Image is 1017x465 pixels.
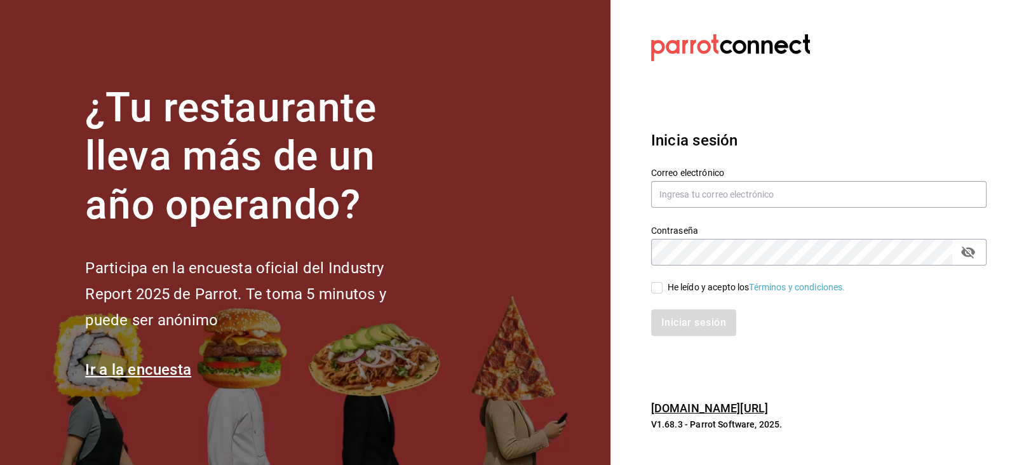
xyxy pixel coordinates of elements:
[85,255,428,333] h2: Participa en la encuesta oficial del Industry Report 2025 de Parrot. Te toma 5 minutos y puede se...
[651,226,987,234] label: Contraseña
[749,282,845,292] a: Términos y condiciones.
[85,361,191,379] a: Ir a la encuesta
[957,241,979,263] button: passwordField
[651,401,768,415] a: [DOMAIN_NAME][URL]
[668,281,845,294] div: He leído y acepto los
[651,181,987,208] input: Ingresa tu correo electrónico
[651,168,987,177] label: Correo electrónico
[651,418,987,431] p: V1.68.3 - Parrot Software, 2025.
[651,129,987,152] h3: Inicia sesión
[85,84,428,230] h1: ¿Tu restaurante lleva más de un año operando?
